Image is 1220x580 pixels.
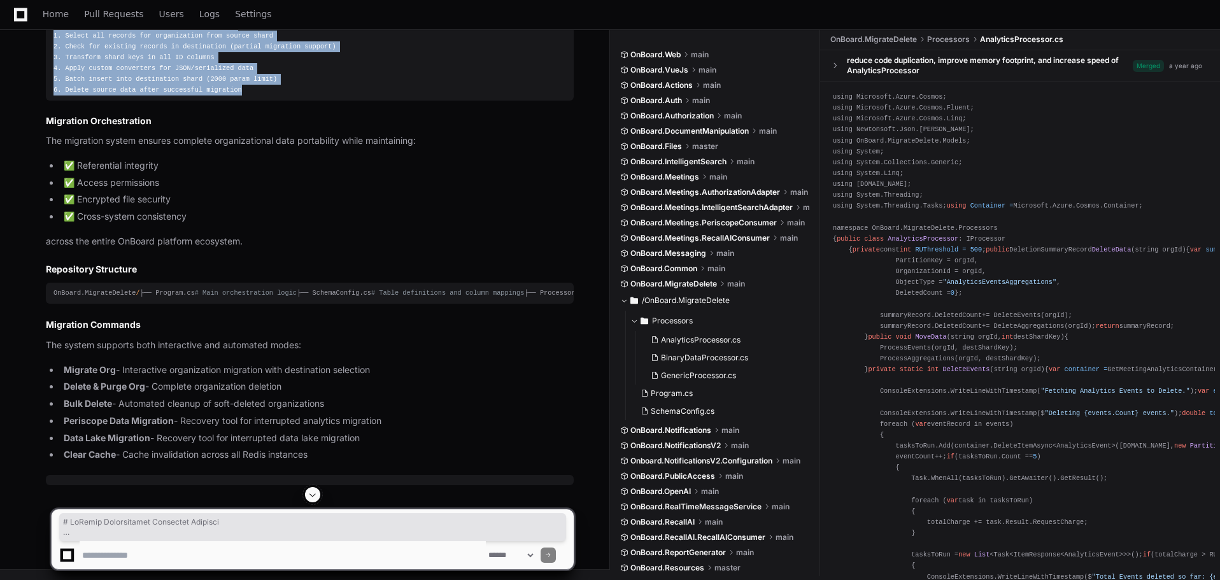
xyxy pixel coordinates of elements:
[63,517,562,537] span: # LoRemip Dolorsitamet Consectet Adipisci Elits do eiusmodt in utl EtDolor.MagnaalIquaen adminimv...
[195,289,297,297] span: # Main orchestration logic
[630,172,699,182] span: OnBoard.Meetings
[847,55,1133,76] div: reduce code duplication, improve memory footprint, and increase speed of AnalyticsProcessor
[980,34,1063,45] span: AnalyticsProcessor.cs
[947,333,1065,341] span: (string orgId, destShardKey)
[989,365,1044,373] span: (string orgId)
[630,95,682,106] span: OnBoard.Auth
[84,10,143,18] span: Pull Requests
[64,364,116,375] strong: Migrate Org
[53,288,566,299] div: OnBoard.MigrateDelete ├── Program.cs ├── SchemaConfig.cs ├── Processors │ ├── GenericProcessor.cs...
[1103,365,1107,373] span: =
[951,289,954,297] span: 0
[692,95,710,106] span: main
[725,471,743,481] span: main
[943,365,990,373] span: DeleteEvents
[60,414,574,428] li: - Recovery tool for interrupted analytics migration
[630,456,772,466] span: Onboard.NotificationsV2.Configuration
[630,187,780,197] span: OnBoard.Meetings.AuthorizationAdapter
[46,318,574,331] h2: Migration Commands
[962,246,966,253] span: =
[1190,246,1202,253] span: var
[630,111,714,121] span: OnBoard.Authorization
[60,176,574,190] li: ✅ Access permissions
[1033,453,1037,460] span: 5
[837,235,860,243] span: public
[46,263,574,276] h2: Repository Structure
[630,425,711,435] span: OnBoard.Notifications
[60,363,574,378] li: - Interactive organization migration with destination selection
[783,456,800,466] span: main
[888,235,958,243] span: AnalyticsProcessor
[1009,202,1013,209] span: =
[630,279,717,289] span: OnBoard.MigrateDelete
[947,202,967,209] span: using
[60,431,574,446] li: - Recovery tool for interrupted data lake migration
[780,233,798,243] span: main
[64,381,145,392] strong: Delete & Purge Org
[642,295,730,306] span: /OnBoard.MigrateDelete
[630,65,688,75] span: OnBoard.VueJs
[699,65,716,75] span: main
[630,248,706,258] span: OnBoard.Messaging
[709,172,727,182] span: main
[1169,61,1202,71] div: a year ago
[159,10,184,18] span: Users
[915,246,958,253] span: RUThreshold
[737,157,755,167] span: main
[60,192,574,207] li: ✅ Encrypted file security
[646,349,803,367] button: BinaryDataProcessor.cs
[759,126,777,136] span: main
[630,293,638,308] svg: Directory
[46,134,574,148] p: The migration system ensures complete organizational data portability while maintaining:
[727,279,745,289] span: main
[927,34,970,45] span: Processors
[927,365,939,373] span: int
[641,313,648,329] svg: Directory
[986,246,1009,253] span: public
[790,187,808,197] span: main
[970,202,1005,209] span: Container
[787,218,805,228] span: main
[947,453,954,460] span: if
[652,316,693,326] span: Processors
[1049,365,1060,373] span: var
[651,388,693,399] span: Program.cs
[1131,246,1186,253] span: (string orgId)
[707,264,725,274] span: main
[630,233,770,243] span: OnBoard.Meetings.RecallAIConsumer
[64,398,112,409] strong: Bulk Delete
[646,331,803,349] button: AnalyticsProcessor.cs
[1045,409,1174,417] span: "Deleting {events.Count} events."
[661,335,741,345] span: AnalyticsProcessor.cs
[630,157,727,167] span: OnBoard.IntelligentSearch
[724,111,742,121] span: main
[853,246,880,253] span: private
[1096,322,1119,330] span: return
[60,397,574,411] li: - Automated cleanup of soft-deleted organizations
[703,80,721,90] span: main
[60,379,574,394] li: - Complete organization deletion
[900,365,923,373] span: static
[915,333,946,341] span: MoveData
[864,235,884,243] span: class
[692,141,718,152] span: master
[60,159,574,173] li: ✅ Referential integrity
[1174,442,1186,449] span: new
[630,441,721,451] span: OnBoard.NotificationsV2
[970,246,982,253] span: 500
[64,415,174,426] strong: Periscope Data Migration
[199,10,220,18] span: Logs
[64,432,150,443] strong: Data Lake Migration
[943,278,1057,286] span: "AnalyticsEventsAggregations"
[661,353,748,363] span: BinaryDataProcessor.cs
[691,50,709,60] span: main
[635,402,803,420] button: SchemaConfig.cs
[721,425,739,435] span: main
[915,420,926,428] span: var
[630,218,777,228] span: OnBoard.Meetings.PeriscopeConsumer
[661,371,736,381] span: GenericProcessor.cs
[46,115,574,127] h3: Migration Orchestration
[64,449,116,460] strong: Clear Cache
[1198,388,1209,395] span: var
[630,141,682,152] span: OnBoard.Files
